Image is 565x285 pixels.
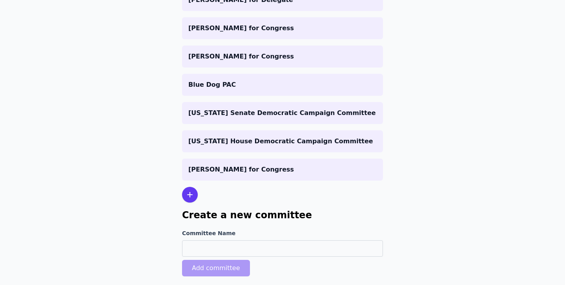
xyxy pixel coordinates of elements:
p: [PERSON_NAME] for Congress [188,52,377,61]
label: Committee Name [182,229,383,237]
p: [US_STATE] House Democratic Campaign Committee [188,137,377,146]
h1: Create a new committee [182,209,383,221]
p: Blue Dog PAC [188,80,377,90]
a: Blue Dog PAC [182,74,383,96]
a: [PERSON_NAME] for Congress [182,159,383,181]
p: [PERSON_NAME] for Congress [188,24,377,33]
p: [US_STATE] Senate Democratic Campaign Committee [188,108,377,118]
a: [US_STATE] House Democratic Campaign Committee [182,130,383,152]
a: [PERSON_NAME] for Congress [182,46,383,68]
a: [PERSON_NAME] for Congress [182,17,383,39]
p: [PERSON_NAME] for Congress [188,165,377,174]
a: [US_STATE] Senate Democratic Campaign Committee [182,102,383,124]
